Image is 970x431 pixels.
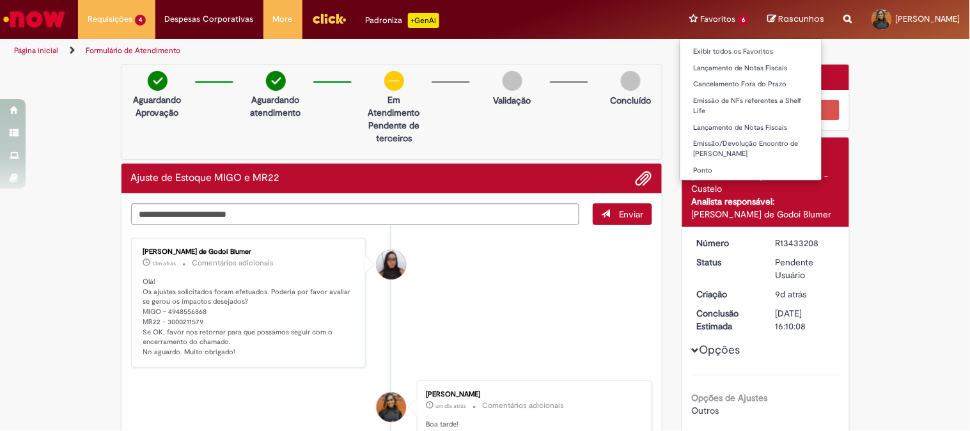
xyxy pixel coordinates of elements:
a: Formulário de Atendimento [86,45,180,56]
span: Despesas Corporativas [165,13,254,26]
div: [PERSON_NAME] [426,391,639,398]
dt: Conclusão Estimada [687,307,766,333]
p: Olá! Os ajustes solicitados foram efetuados. Poderia por favor avaliar se gerou os impactos desej... [143,277,356,357]
dt: Status [687,256,766,269]
span: 6 [738,15,749,26]
div: Renata Martins Tavares [377,393,406,422]
dt: Número [687,237,766,249]
div: R13433208 [776,237,835,249]
button: Enviar [593,203,652,225]
img: circle-minus.png [384,71,404,91]
a: Lançamento de Notas Fiscais [680,61,822,75]
span: Favoritos [700,13,735,26]
a: Exibir todos os Favoritos [680,45,822,59]
time: 28/08/2025 17:37:53 [153,260,176,267]
span: 9d atrás [776,288,807,300]
div: Analista responsável: [692,195,840,208]
p: Aguardando atendimento [245,93,307,119]
small: Comentários adicionais [192,258,274,269]
ul: Trilhas de página [10,39,637,63]
span: [PERSON_NAME] [896,13,960,24]
div: Pendente Usuário [776,256,835,281]
img: click_logo_yellow_360x200.png [312,9,347,28]
div: Padroniza [366,13,439,28]
span: Outros [692,405,719,416]
time: 27/08/2025 17:04:55 [435,402,466,410]
p: Pendente de terceiros [363,119,425,145]
span: um dia atrás [435,402,466,410]
a: Cancelamento Fora do Prazo [680,77,822,91]
ul: Favoritos [680,38,822,181]
b: Opções de Ajustes [692,392,768,404]
img: ServiceNow [1,6,67,32]
span: Rascunhos [779,13,825,25]
div: [PERSON_NAME] de Godoi Blumer [143,248,356,256]
a: Ponto [680,164,822,178]
div: [PERSON_NAME] de Godoi Blumer [692,208,840,221]
a: Emissão de NFs referentes a Shelf Life [680,94,822,118]
div: [DATE] 16:10:08 [776,307,835,333]
p: Concluído [610,94,651,107]
time: 20/08/2025 15:48:30 [776,288,807,300]
img: img-circle-grey.png [503,71,522,91]
h2: Ajuste de Estoque MIGO e MR22 Histórico de tíquete [131,173,280,184]
span: More [273,13,293,26]
img: img-circle-grey.png [621,71,641,91]
img: check-circle-green.png [266,71,286,91]
p: Validação [494,94,531,107]
a: Rascunhos [768,13,825,26]
a: Emissão/Devolução Encontro de [PERSON_NAME] [680,137,822,161]
textarea: Digite sua mensagem aqui... [131,203,580,225]
p: Aguardando Aprovação [127,93,189,119]
dt: Criação [687,288,766,301]
span: Requisições [88,13,132,26]
a: Lançamento de Notas Fiscais [680,121,822,135]
p: +GenAi [408,13,439,28]
img: check-circle-green.png [148,71,168,91]
span: Enviar [619,208,644,220]
span: 4 [135,15,146,26]
div: 20/08/2025 15:48:30 [776,288,835,301]
span: 13m atrás [153,260,176,267]
small: Comentários adicionais [482,400,564,411]
a: Página inicial [14,45,58,56]
button: Adicionar anexos [636,170,652,187]
div: Maisa Franco De Godoi Blumer [377,250,406,279]
p: Em Atendimento [363,93,425,119]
